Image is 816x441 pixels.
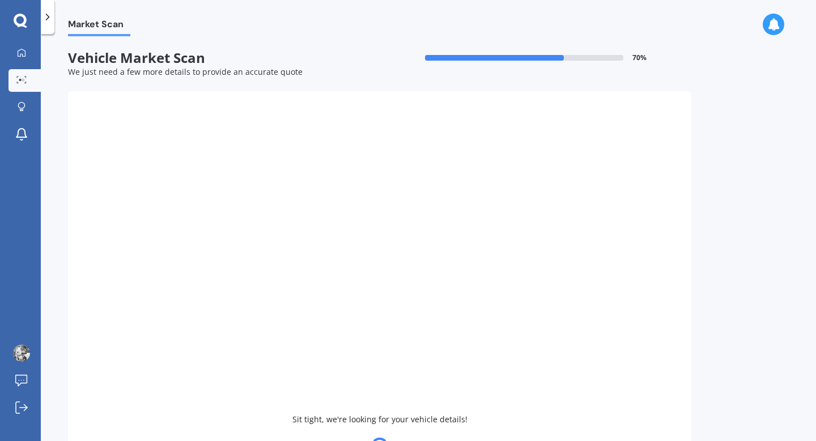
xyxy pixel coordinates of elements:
span: Market Scan [68,19,130,34]
span: Vehicle Market Scan [68,50,380,66]
span: We just need a few more details to provide an accurate quote [68,66,303,77]
span: 70 % [632,54,647,62]
img: ACg8ocKaUsXbYrgajJkJbUr-RE42XkZr2kd9QHLSBNhIxLpdXx13iFE=s96-c [13,345,30,362]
